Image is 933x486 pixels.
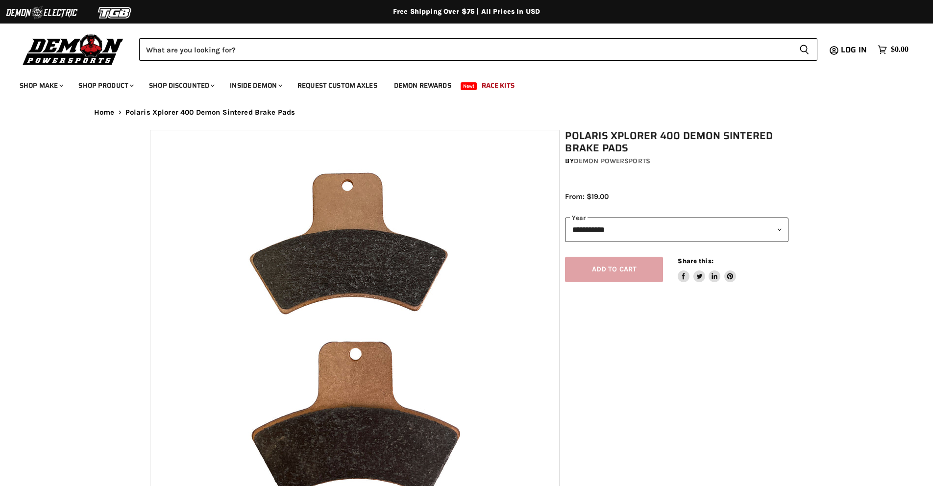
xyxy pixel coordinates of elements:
[12,75,69,96] a: Shop Make
[139,38,791,61] input: Search
[20,32,127,67] img: Demon Powersports
[125,108,295,117] span: Polaris Xplorer 400 Demon Sintered Brake Pads
[222,75,288,96] a: Inside Demon
[94,108,115,117] a: Home
[474,75,522,96] a: Race Kits
[290,75,385,96] a: Request Custom Axles
[461,82,477,90] span: New!
[71,75,140,96] a: Shop Product
[387,75,459,96] a: Demon Rewards
[74,7,859,16] div: Free Shipping Over $75 | All Prices In USD
[565,130,788,154] h1: Polaris Xplorer 400 Demon Sintered Brake Pads
[873,43,913,57] a: $0.00
[791,38,817,61] button: Search
[678,257,713,265] span: Share this:
[836,46,873,54] a: Log in
[565,218,788,242] select: year
[574,157,650,165] a: Demon Powersports
[5,3,78,22] img: Demon Electric Logo 2
[74,108,859,117] nav: Breadcrumbs
[841,44,867,56] span: Log in
[78,3,152,22] img: TGB Logo 2
[142,75,221,96] a: Shop Discounted
[565,192,609,201] span: From: $19.00
[565,156,788,167] div: by
[678,257,736,283] aside: Share this:
[12,72,906,96] ul: Main menu
[139,38,817,61] form: Product
[891,45,908,54] span: $0.00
